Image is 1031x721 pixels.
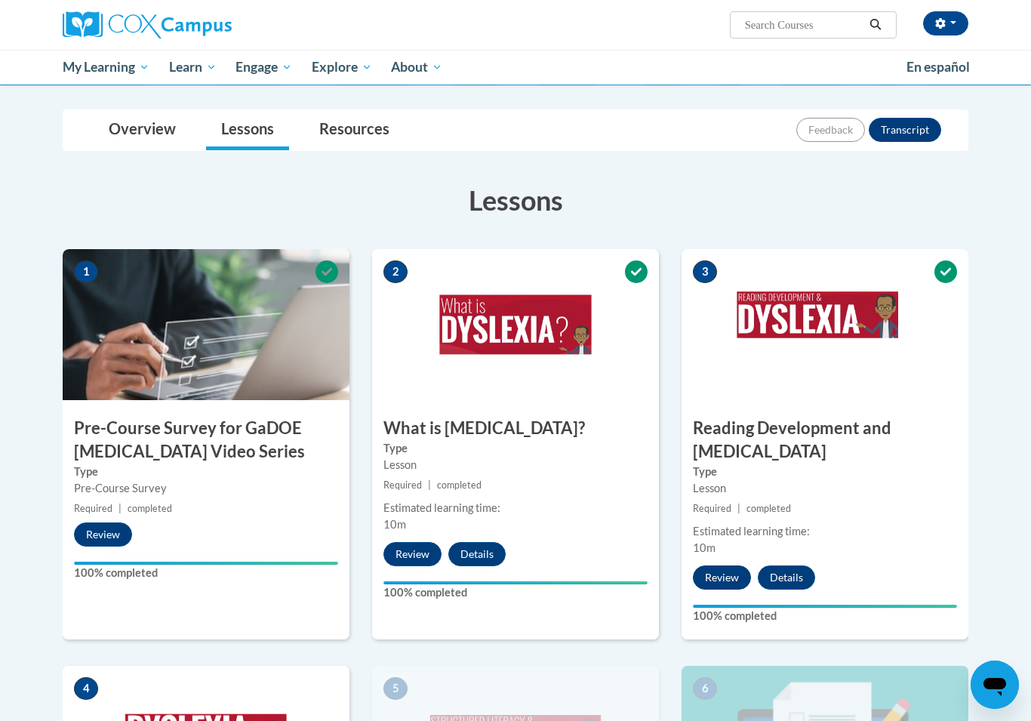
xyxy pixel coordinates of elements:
h3: Lessons [63,181,968,219]
span: | [118,503,122,514]
a: Overview [94,110,191,150]
span: My Learning [63,58,149,76]
img: Course Image [682,249,968,400]
div: Lesson [693,480,957,497]
iframe: Button to launch messaging window [971,661,1019,709]
div: Estimated learning time: [383,500,648,516]
label: Type [693,464,957,480]
label: 100% completed [383,584,648,601]
a: Explore [302,50,382,85]
span: 10m [383,518,406,531]
a: About [382,50,453,85]
span: completed [746,503,791,514]
span: 5 [383,677,408,700]
label: Type [74,464,338,480]
div: Lesson [383,457,648,473]
span: Learn [169,58,217,76]
input: Search Courses [743,16,864,34]
a: Cox Campus [63,11,349,39]
span: Required [693,503,731,514]
h3: Reading Development and [MEDICAL_DATA] [682,417,968,464]
label: 100% completed [693,608,957,624]
a: Lessons [206,110,289,150]
span: | [428,479,431,491]
h3: What is [MEDICAL_DATA]? [372,417,659,440]
span: Required [74,503,112,514]
button: Review [383,542,442,566]
span: 6 [693,677,717,700]
img: Course Image [372,249,659,400]
span: About [391,58,442,76]
a: En español [897,51,980,83]
h3: Pre-Course Survey for GaDOE [MEDICAL_DATA] Video Series [63,417,349,464]
button: Account Settings [923,11,968,35]
span: Explore [312,58,372,76]
button: Feedback [796,118,865,142]
span: 4 [74,677,98,700]
div: Your progress [383,581,648,584]
button: Details [448,542,506,566]
div: Your progress [74,562,338,565]
span: completed [437,479,482,491]
span: 2 [383,260,408,283]
span: 1 [74,260,98,283]
a: My Learning [53,50,159,85]
span: completed [128,503,172,514]
img: Course Image [63,249,349,400]
button: Transcript [869,118,941,142]
img: Cox Campus [63,11,232,39]
a: Engage [226,50,302,85]
button: Review [693,565,751,590]
label: Type [383,440,648,457]
a: Resources [304,110,405,150]
span: 10m [693,541,716,554]
div: Estimated learning time: [693,523,957,540]
div: Your progress [693,605,957,608]
div: Pre-Course Survey [74,480,338,497]
span: | [737,503,740,514]
div: Main menu [40,50,991,85]
span: En español [906,59,970,75]
button: Details [758,565,815,590]
span: Engage [235,58,292,76]
button: Review [74,522,132,547]
a: Learn [159,50,226,85]
label: 100% completed [74,565,338,581]
span: 3 [693,260,717,283]
button: Search [864,16,887,34]
span: Required [383,479,422,491]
